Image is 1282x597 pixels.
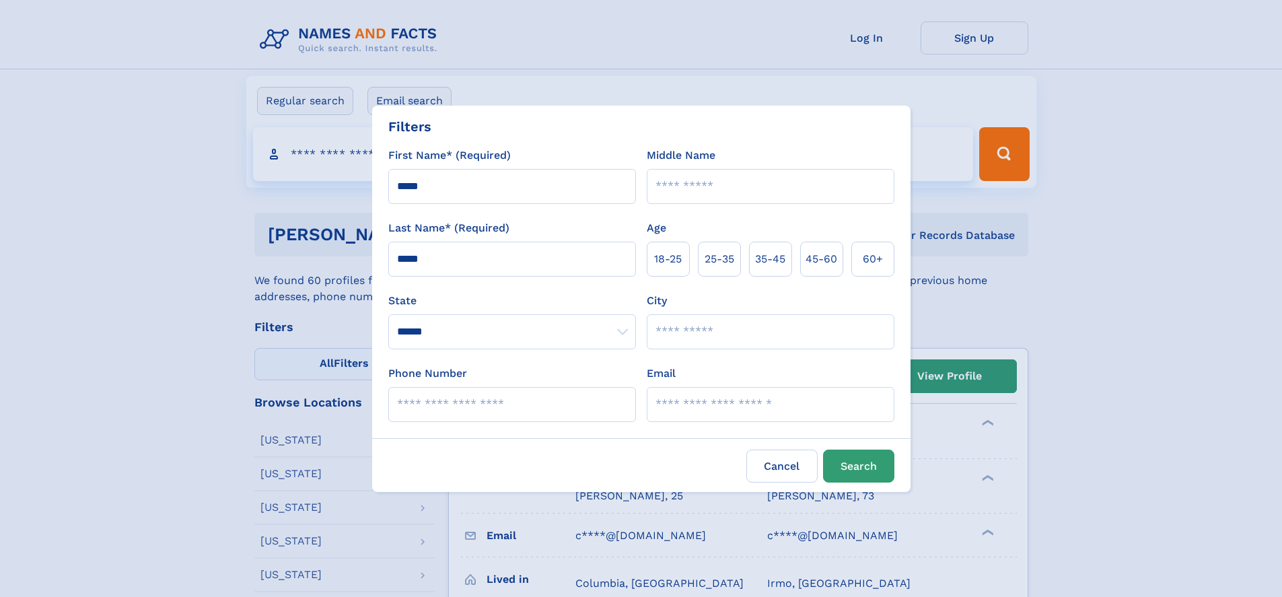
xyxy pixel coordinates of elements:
label: State [388,293,636,309]
span: 35‑45 [755,251,785,267]
label: Last Name* (Required) [388,220,509,236]
label: First Name* (Required) [388,147,511,164]
div: Filters [388,116,431,137]
span: 60+ [863,251,883,267]
button: Search [823,450,894,483]
label: Age [647,220,666,236]
label: Email [647,365,676,382]
label: Phone Number [388,365,467,382]
span: 45‑60 [806,251,837,267]
label: Middle Name [647,147,715,164]
span: 25‑35 [705,251,734,267]
label: Cancel [746,450,818,483]
span: 18‑25 [654,251,682,267]
label: City [647,293,667,309]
